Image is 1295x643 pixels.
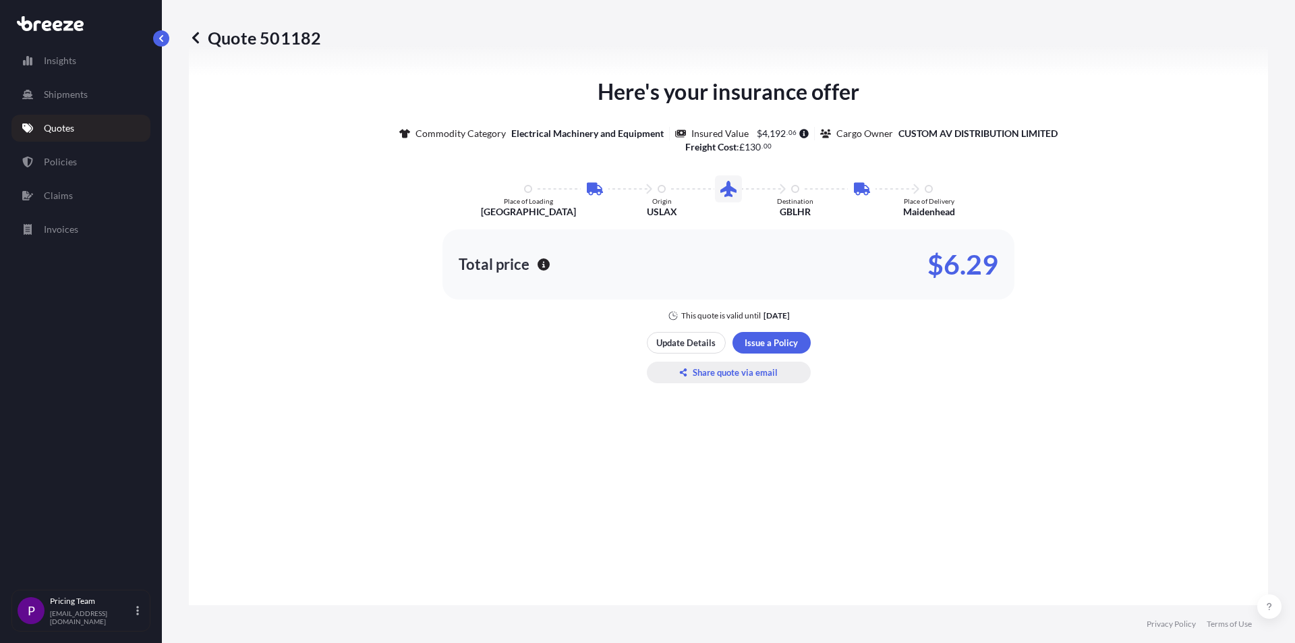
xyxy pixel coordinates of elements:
p: Insights [44,54,76,67]
p: Quotes [44,121,74,135]
p: CUSTOM AV DISTRIBUTION LIMITED [898,127,1058,140]
span: 4 [762,129,768,138]
p: [GEOGRAPHIC_DATA] [481,205,576,219]
p: Commodity Category [415,127,506,140]
p: Here's your insurance offer [598,76,859,108]
a: Insights [11,47,150,74]
button: Update Details [647,332,726,354]
p: Origin [652,197,672,205]
p: This quote is valid until [681,310,761,321]
p: Policies [44,155,77,169]
p: Place of Loading [504,197,553,205]
p: Cargo Owner [836,127,893,140]
p: Total price [459,258,529,271]
span: , [768,129,770,138]
p: Place of Delivery [904,197,954,205]
span: . [761,144,763,148]
span: 06 [788,130,797,135]
p: Electrical Machinery and Equipment [511,127,664,140]
span: 00 [764,144,772,148]
button: Share quote via email [647,362,811,383]
p: $6.29 [927,254,998,275]
p: USLAX [647,205,677,219]
a: Shipments [11,81,150,108]
a: Terms of Use [1207,619,1252,630]
a: Quotes [11,115,150,142]
span: P [28,604,35,617]
button: Issue a Policy [732,332,811,354]
p: [EMAIL_ADDRESS][DOMAIN_NAME] [50,609,134,625]
p: [DATE] [764,310,790,321]
p: Claims [44,189,73,202]
span: . [786,130,788,135]
a: Privacy Policy [1147,619,1196,630]
p: Pricing Team [50,596,134,607]
p: Share quote via email [693,366,778,379]
p: Maidenhead [903,205,955,219]
span: 192 [770,129,786,138]
p: Quote 501182 [189,27,321,49]
a: Invoices [11,216,150,243]
p: Update Details [656,336,716,350]
p: Invoices [44,223,78,236]
a: Policies [11,148,150,175]
span: £ [739,142,745,152]
span: 130 [745,142,761,152]
p: Shipments [44,88,88,101]
span: $ [757,129,762,138]
p: Destination [777,197,813,205]
a: Claims [11,182,150,209]
b: Freight Cost [685,141,737,152]
p: Insured Value [691,127,749,140]
p: Issue a Policy [745,336,798,350]
p: GBLHR [780,205,811,219]
p: : [685,140,772,154]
